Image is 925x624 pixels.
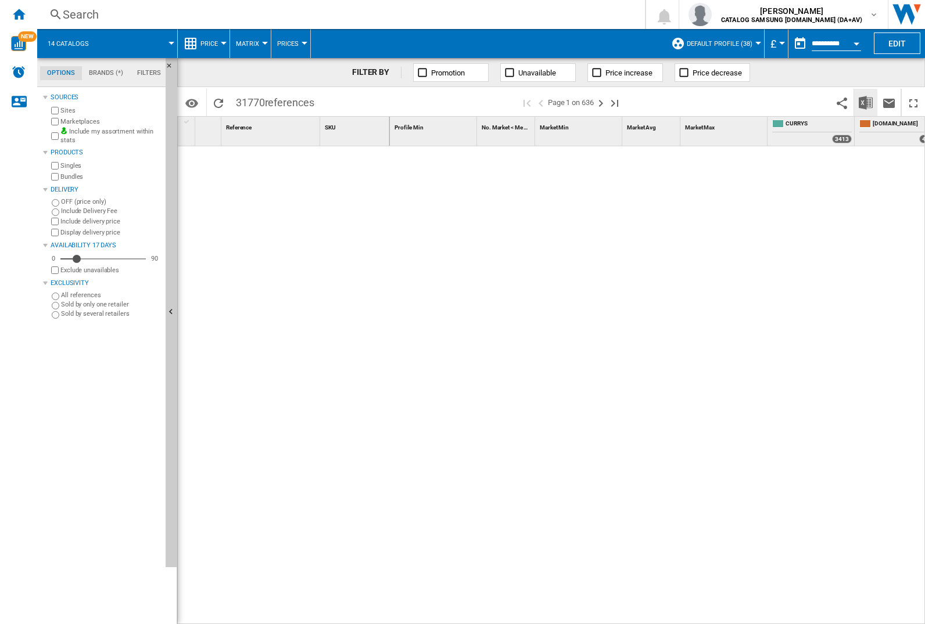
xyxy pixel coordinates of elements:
[786,120,852,129] span: CURRYS
[608,89,622,116] button: Last page
[540,124,569,131] span: Market Min
[200,29,224,58] button: Price
[482,124,523,131] span: No. Market < Me
[49,254,58,263] div: 0
[60,253,146,265] md-slider: Availability
[43,29,171,58] div: 14 catalogs
[61,300,161,309] label: Sold by only one retailer
[51,173,59,181] input: Bundles
[11,36,26,51] img: wise-card.svg
[51,266,59,274] input: Display delivery price
[166,58,180,79] button: Hide
[60,172,161,181] label: Bundles
[627,124,656,131] span: Market Avg
[180,92,203,113] button: Options
[325,124,336,131] span: SKU
[51,229,59,236] input: Display delivery price
[52,302,59,309] input: Sold by only one retailer
[60,127,67,134] img: mysite-bg-18x18.png
[671,29,758,58] div: Default profile (38)
[788,32,812,55] button: md-calendar
[51,279,161,288] div: Exclusivity
[51,107,59,114] input: Sites
[52,199,59,207] input: OFF (price only)
[236,29,265,58] button: Matrix
[148,254,161,263] div: 90
[479,117,535,135] div: No. Market < Me Sort None
[48,29,101,58] button: 14 catalogs
[130,66,168,80] md-tab-item: Filters
[61,197,161,206] label: OFF (price only)
[902,89,925,116] button: Maximize
[859,96,873,110] img: excel-24x24.png
[224,117,320,135] div: Sort None
[587,63,663,82] button: Price increase
[51,93,161,102] div: Sources
[51,218,59,225] input: Include delivery price
[625,117,680,135] div: Market Avg Sort None
[60,266,161,275] label: Exclude unavailables
[200,40,218,48] span: Price
[877,89,901,116] button: Send this report by email
[685,124,715,131] span: Market Max
[520,89,534,116] button: First page
[52,311,59,319] input: Sold by several retailers
[770,117,854,146] div: CURRYS 3413 offers sold by CURRYS
[51,162,59,169] input: Singles
[61,309,161,318] label: Sold by several retailers
[687,29,758,58] button: Default profile (38)
[431,68,465,77] span: Promotion
[322,117,389,135] div: Sort None
[51,118,59,125] input: Marketplaces
[392,117,476,135] div: Profile Min Sort None
[413,63,489,82] button: Promotion
[874,33,920,54] button: Edit
[765,29,788,58] md-menu: Currency
[230,89,320,113] span: 31770
[770,29,782,58] button: £
[689,3,712,26] img: profile.jpg
[605,68,652,77] span: Price increase
[52,208,59,216] input: Include Delivery Fee
[18,31,37,42] span: NEW
[60,117,161,126] label: Marketplaces
[40,66,82,80] md-tab-item: Options
[675,63,750,82] button: Price decrease
[830,89,854,116] button: Share this bookmark with others
[721,5,862,17] span: [PERSON_NAME]
[60,228,161,237] label: Display delivery price
[265,96,314,109] span: references
[51,148,161,157] div: Products
[236,40,259,48] span: Matrix
[207,89,230,116] button: Reload
[12,65,26,79] img: alerts-logo.svg
[63,6,615,23] div: Search
[392,117,476,135] div: Sort None
[277,40,299,48] span: Prices
[854,89,877,116] button: Download in Excel
[184,29,224,58] div: Price
[51,241,161,250] div: Availability 17 Days
[693,68,742,77] span: Price decrease
[687,40,752,48] span: Default profile (38)
[395,124,424,131] span: Profile Min
[51,185,161,194] div: Delivery
[832,135,852,143] div: 3413 offers sold by CURRYS
[52,293,59,300] input: All references
[846,31,867,52] button: Open calendar
[60,217,161,226] label: Include delivery price
[277,29,304,58] button: Prices
[518,68,556,77] span: Unavailable
[198,117,221,135] div: Sort None
[594,89,608,116] button: Next page
[500,63,576,82] button: Unavailable
[51,129,59,143] input: Include my assortment within stats
[548,89,594,116] span: Page 1 on 636
[226,124,252,131] span: Reference
[61,207,161,215] label: Include Delivery Fee
[82,66,130,80] md-tab-item: Brands (*)
[352,67,401,78] div: FILTER BY
[625,117,680,135] div: Sort None
[721,16,862,24] b: CATALOG SAMSUNG [DOMAIN_NAME] (DA+AV)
